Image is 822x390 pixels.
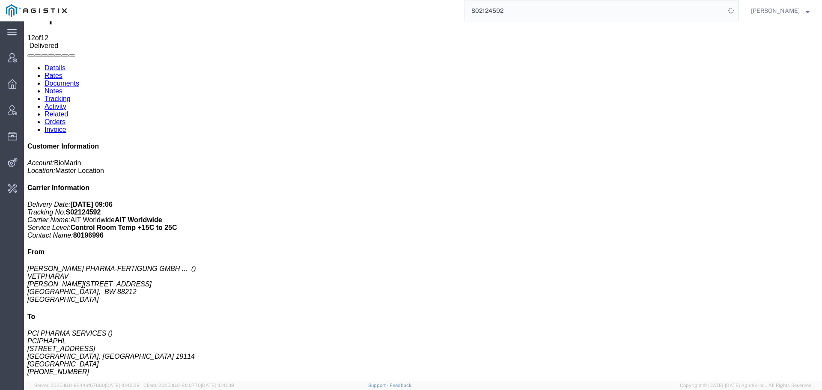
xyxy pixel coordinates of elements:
[42,187,77,194] b: S02124592
[201,383,234,388] span: [DATE] 10:40:19
[3,339,75,346] span: [GEOGRAPHIC_DATA]
[3,202,47,210] i: Service Level:
[46,195,90,202] span: AIT Worldwide
[6,4,67,17] img: logo
[3,227,795,235] h4: From
[3,274,75,282] span: [GEOGRAPHIC_DATA]
[751,6,800,15] span: Abbie Wilkiemeyer
[47,202,153,210] b: Control Room Temp +15C to 25C
[3,187,42,194] i: Tracking No:
[46,179,88,187] b: [DATE] 09:06
[105,383,140,388] span: [DATE] 10:42:29
[680,382,812,389] span: Copyright © [DATE]-[DATE] Agistix Inc., All Rights Reserved
[91,195,138,202] b: AIT Worldwide
[368,383,390,388] a: Support
[465,0,725,21] input: Search for shipment number, reference number
[30,138,57,145] span: BioMarin
[3,210,49,217] i: Contact Name:
[49,210,80,217] b: 80196996
[3,195,46,202] i: Carrier Name:
[3,308,795,354] address: PCI PHARMA SERVICES () PCIPHAPHL [STREET_ADDRESS] [GEOGRAPHIC_DATA], [GEOGRAPHIC_DATA] 19114 [PHO...
[751,6,810,16] button: [PERSON_NAME]
[390,383,411,388] a: Feedback
[24,21,822,381] iframe: To enrich screen reader interactions, please activate Accessibility in Grammarly extension settings
[3,292,795,299] h4: To
[3,179,46,187] i: Delivery Date:
[3,163,795,170] h4: Carrier Information
[143,383,234,388] span: Client: 2025.16.0-8fc0770
[3,146,31,153] i: Location:
[34,383,140,388] span: Server: 2025.16.0-9544af67660
[3,244,795,282] address: VETTER PHARMA-FERTIGUNG GMBH & CO. KG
